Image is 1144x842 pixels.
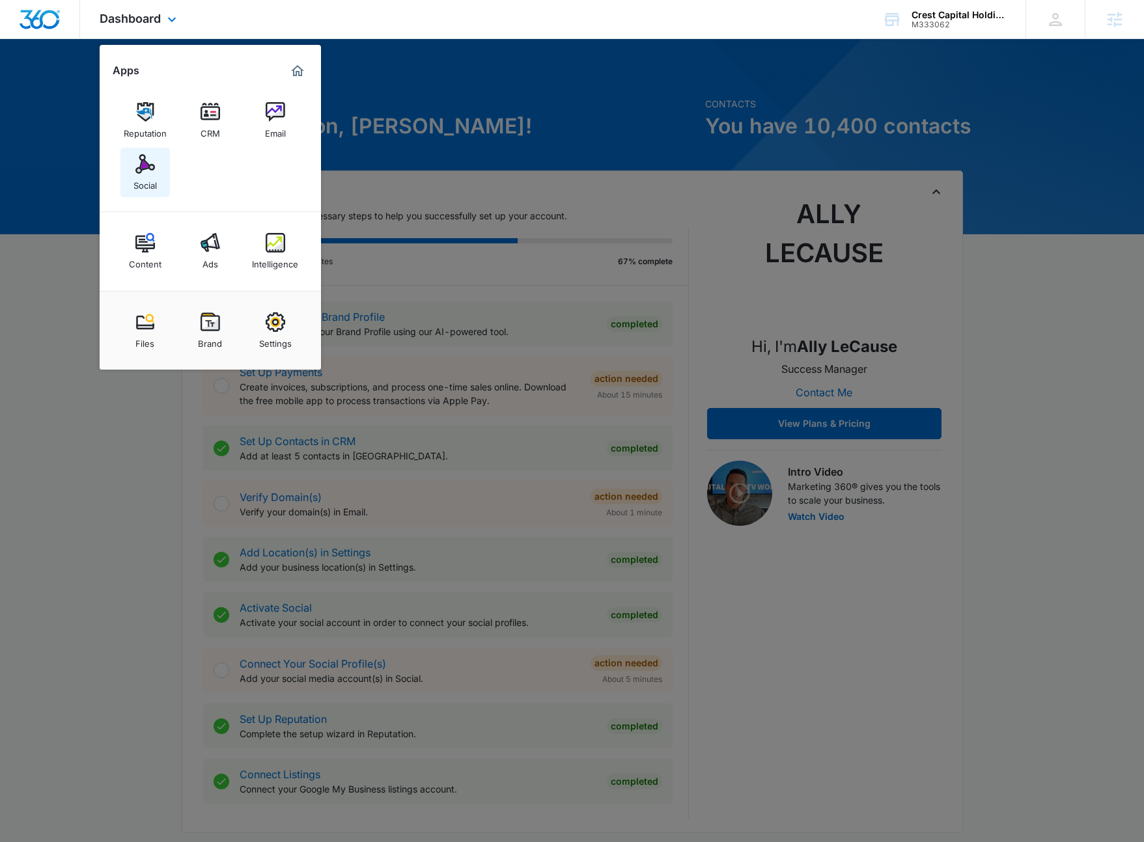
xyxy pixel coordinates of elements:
[251,96,300,145] a: Email
[186,306,235,355] a: Brand
[186,96,235,145] a: CRM
[124,122,167,139] div: Reputation
[135,332,154,349] div: Files
[120,96,170,145] a: Reputation
[259,332,292,349] div: Settings
[198,332,222,349] div: Brand
[120,148,170,197] a: Social
[129,252,161,269] div: Content
[252,252,298,269] div: Intelligence
[113,64,139,77] h2: Apps
[912,20,1007,29] div: account id
[100,12,161,25] span: Dashboard
[133,174,157,191] div: Social
[201,122,220,139] div: CRM
[912,10,1007,20] div: account name
[287,61,308,81] a: Marketing 360® Dashboard
[202,252,218,269] div: Ads
[186,226,235,276] a: Ads
[120,306,170,355] a: Files
[120,226,170,276] a: Content
[251,226,300,276] a: Intelligence
[265,122,286,139] div: Email
[251,306,300,355] a: Settings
